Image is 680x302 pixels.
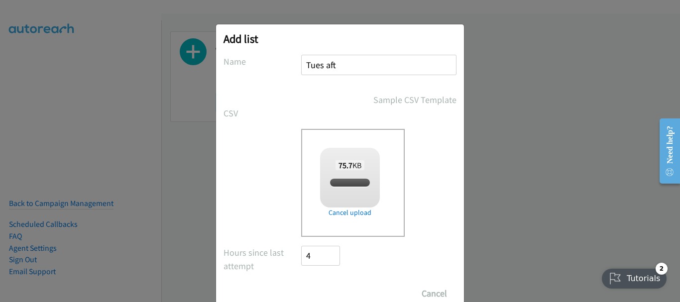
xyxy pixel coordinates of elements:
[651,111,680,191] iframe: Resource Center
[224,246,301,273] label: Hours since last attempt
[596,259,673,295] iframe: Checklist
[339,160,352,170] strong: 75.7
[332,178,368,188] span: Tues aft.csv
[224,106,301,120] label: CSV
[224,55,301,68] label: Name
[373,93,456,106] a: Sample CSV Template
[320,207,380,218] a: Cancel upload
[224,32,456,46] h2: Add list
[336,160,365,170] span: KB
